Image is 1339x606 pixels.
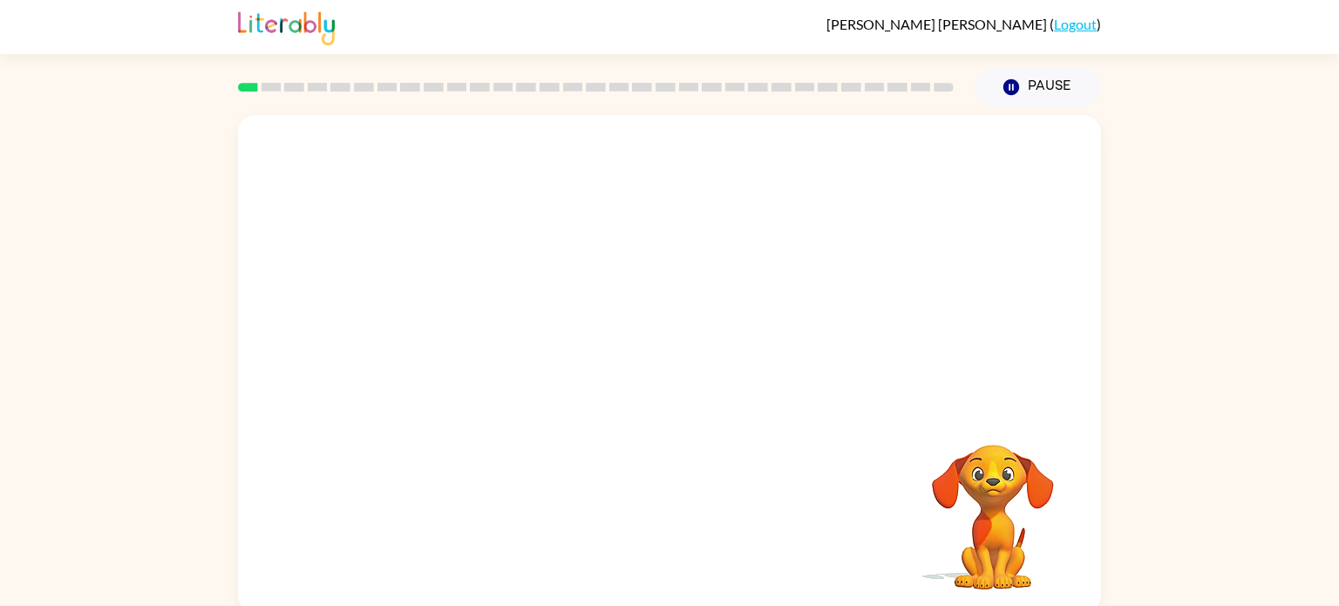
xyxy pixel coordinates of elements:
[826,16,1050,32] span: [PERSON_NAME] [PERSON_NAME]
[906,418,1080,592] video: Your browser must support playing .mp4 files to use Literably. Please try using another browser.
[975,67,1101,107] button: Pause
[826,16,1101,32] div: ( )
[238,7,335,45] img: Literably
[1054,16,1097,32] a: Logout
